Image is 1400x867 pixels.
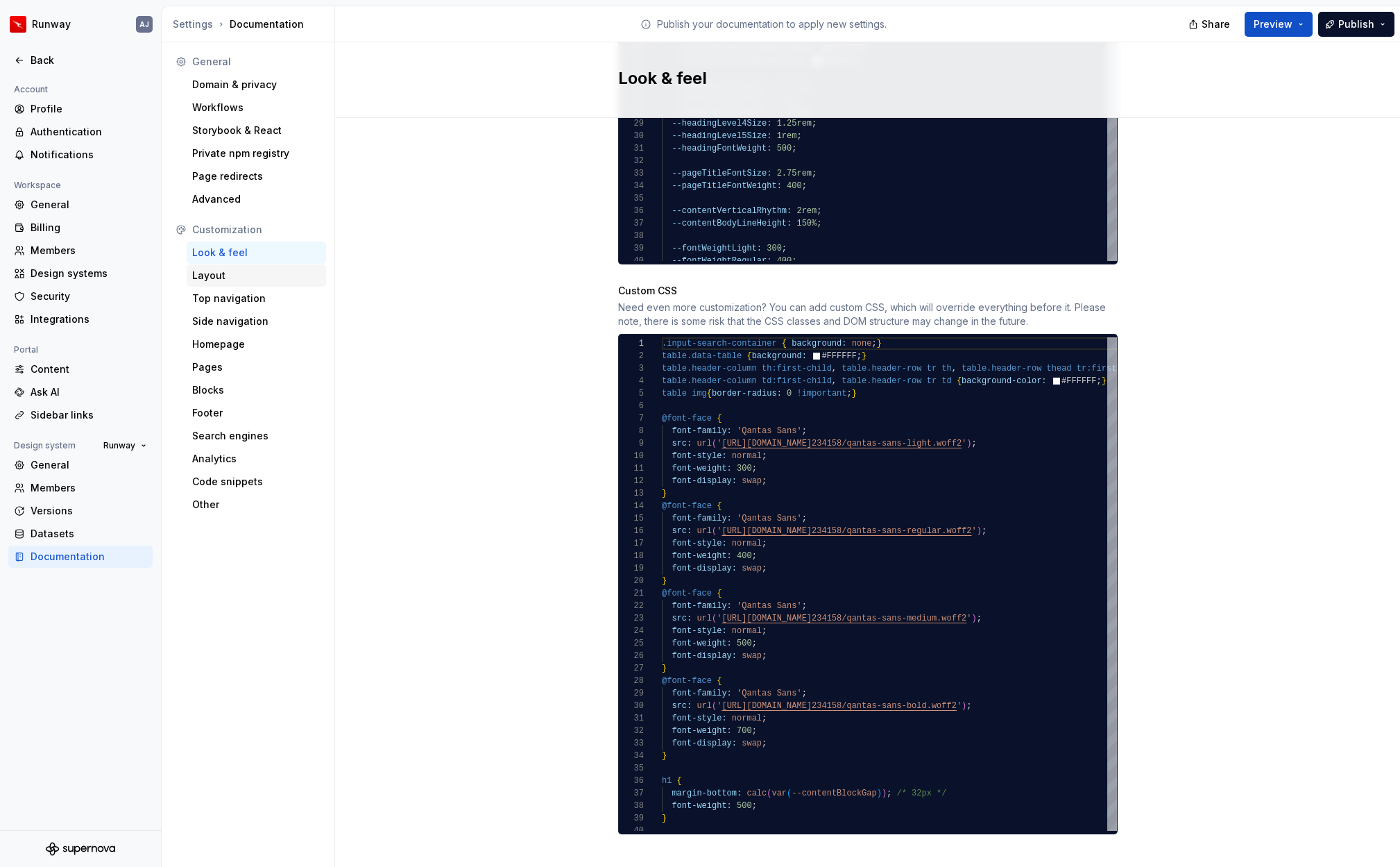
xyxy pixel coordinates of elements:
[831,364,836,373] span: ,
[192,498,321,512] div: Other
[619,562,644,575] div: 19
[619,625,644,637] div: 24
[751,464,756,473] span: ;
[619,255,644,267] div: 40
[31,312,147,326] div: Integrations
[192,406,321,420] div: Footer
[717,439,722,448] span: '
[962,439,966,448] span: '
[737,601,802,611] span: 'Qantas Sans'
[8,81,53,98] div: Account
[662,576,667,586] span: }
[173,17,329,31] div: Documentation
[817,219,821,228] span: ;
[717,614,722,623] span: '
[619,167,644,180] div: 33
[31,289,147,303] div: Security
[801,181,806,191] span: ;
[1061,376,1096,386] span: #FFFFFF
[187,287,326,310] a: Top navigation
[31,408,147,422] div: Sidebar links
[662,364,757,373] span: table.header-column
[842,364,921,373] span: table.header-row
[672,564,737,573] span: font-display:
[941,376,951,386] span: td
[31,458,147,472] div: General
[662,414,712,423] span: @font-face
[619,155,644,167] div: 32
[717,501,722,511] span: {
[672,614,692,623] span: src:
[619,612,644,625] div: 23
[762,376,832,386] span: td:first-child
[1318,12,1394,37] button: Publish
[8,49,153,71] a: Back
[187,333,326,355] a: Homepage
[767,244,782,253] span: 300
[787,181,802,191] span: 400
[831,376,836,386] span: ,
[801,514,806,523] span: ;
[8,239,153,262] a: Members
[821,351,856,361] span: #FFFFFF
[672,144,771,153] span: --headingFontWeight:
[672,639,731,648] span: font-weight:
[618,67,1101,90] h2: Look & feel
[851,389,856,398] span: }
[876,339,881,348] span: }
[856,351,861,361] span: ;
[966,439,971,448] span: )
[187,242,326,264] a: Look & feel
[717,526,722,536] span: '
[619,712,644,725] div: 31
[737,689,802,698] span: 'Qantas Sans'
[672,169,771,178] span: --pageTitleFontSize:
[672,714,726,723] span: font-style:
[31,362,147,376] div: Content
[742,476,762,486] span: swap
[619,650,644,662] div: 26
[187,188,326,210] a: Advanced
[672,131,771,141] span: --headingLevel5Size:
[8,98,153,120] a: Profile
[1245,12,1313,37] button: Preview
[662,676,712,686] span: @font-face
[792,144,796,153] span: ;
[1254,17,1292,31] span: Preview
[817,206,821,216] span: ;
[672,476,737,486] span: font-display:
[737,426,802,436] span: 'Qantas Sans'
[776,119,811,128] span: 1.25rem
[619,725,644,737] div: 32
[962,376,1046,386] span: background-color:
[192,429,321,443] div: Search engines
[737,551,752,561] span: 400
[3,9,158,40] button: RunwayAJ
[976,614,981,623] span: ;
[742,651,762,661] span: swap
[192,314,321,328] div: Side navigation
[619,487,644,500] div: 13
[192,383,321,397] div: Blocks
[192,124,321,137] div: Storybook & React
[619,412,644,425] div: 7
[31,53,147,67] div: Back
[1076,364,1146,373] span: tr:first-child
[951,364,956,373] span: ,
[619,637,644,650] div: 25
[792,256,796,266] span: ;
[187,74,326,96] a: Domain & privacy
[192,55,321,69] div: General
[619,675,644,687] div: 28
[619,205,644,217] div: 36
[731,451,761,461] span: normal
[941,364,951,373] span: th
[187,448,326,470] a: Analytics
[971,614,976,623] span: )
[776,131,796,141] span: 1rem
[31,504,147,518] div: Versions
[762,714,767,723] span: ;
[619,462,644,475] div: 11
[619,537,644,550] div: 17
[1202,17,1230,31] span: Share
